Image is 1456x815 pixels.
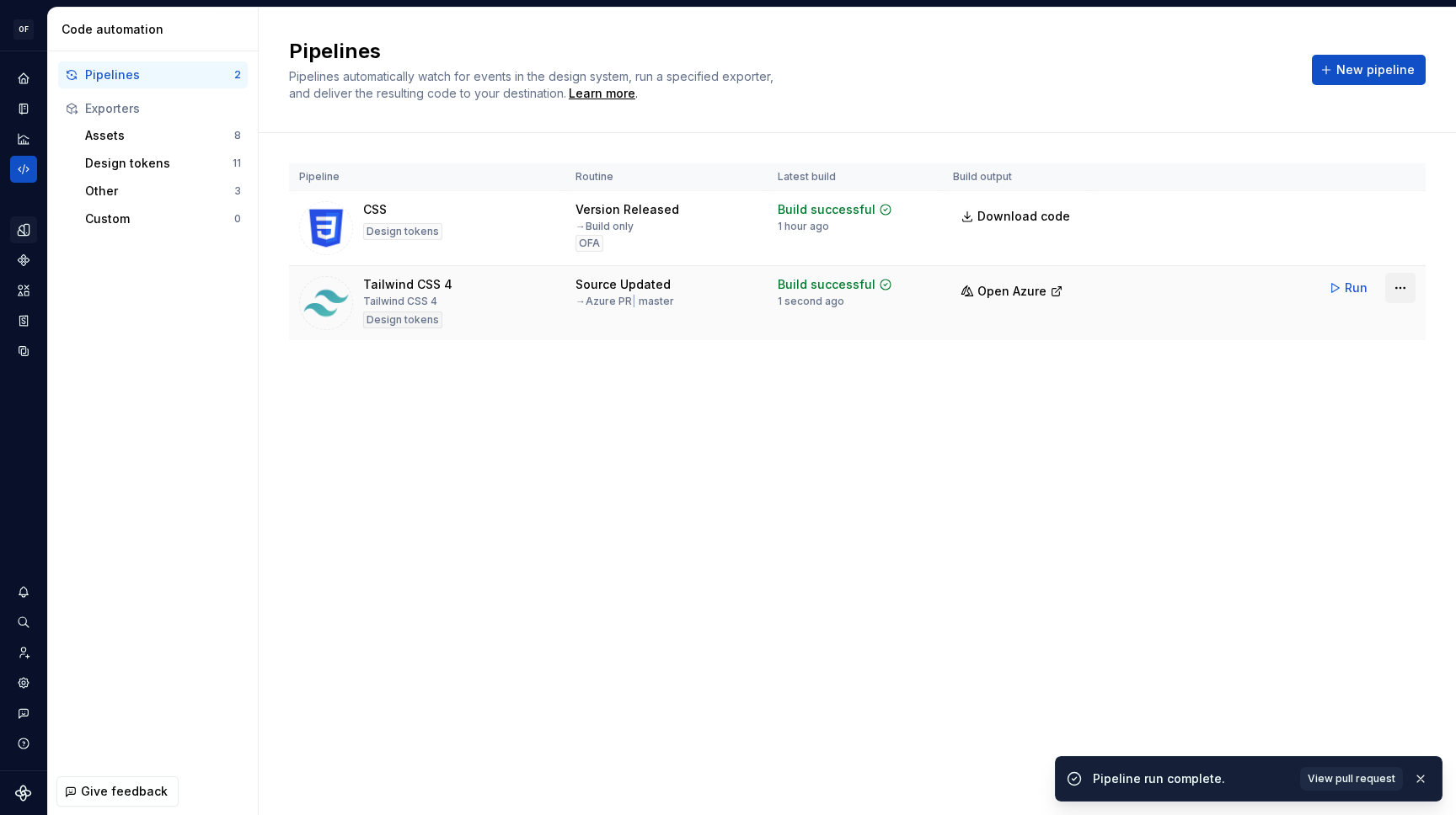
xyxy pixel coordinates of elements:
[977,283,1046,300] span: Open Azure
[56,776,179,807] button: Give feedback
[62,21,251,38] div: Code automation
[10,247,37,274] a: Components
[85,100,241,117] div: Exporters
[575,295,674,308] div: → Azure PR master
[78,150,248,177] button: Design tokens11
[575,201,679,218] div: Version Released
[78,122,248,149] button: Assets8
[10,338,37,365] a: Data sources
[1093,770,1290,787] div: Pipeline run complete.
[234,68,241,82] div: 2
[13,19,34,40] div: OF
[569,85,635,102] a: Learn more
[778,201,875,218] div: Build successful
[363,201,387,218] div: CSS
[85,210,234,227] div: Custom
[10,639,37,666] a: Invite team
[85,67,234,83] div: Pipelines
[575,235,603,252] div: OFA
[1336,61,1415,78] span: New pipeline
[10,216,37,243] a: Design tokens
[565,163,768,191] th: Routine
[234,184,241,198] div: 3
[234,212,241,226] div: 0
[10,578,37,605] button: Notifications
[953,201,1081,232] a: Download code
[768,163,943,191] th: Latest build
[363,312,442,328] div: Design tokens
[1300,767,1403,791] a: View pull request
[632,295,636,307] span: |
[10,307,37,334] a: Storybook stories
[1308,772,1395,786] span: View pull request
[778,220,829,233] div: 1 hour ago
[953,276,1071,306] button: Open Azure
[289,163,565,191] th: Pipeline
[85,155,233,172] div: Design tokens
[10,65,37,92] a: Home
[15,785,32,802] svg: Supernova Logo
[363,223,442,240] div: Design tokens
[10,609,37,636] button: Search ⌘K
[363,276,452,293] div: Tailwind CSS 4
[289,38,1292,65] h2: Pipelines
[10,277,37,304] a: Assets
[10,156,37,183] a: Code automation
[233,157,241,170] div: 11
[10,95,37,122] a: Documentation
[575,276,671,293] div: Source Updated
[10,125,37,152] a: Analytics
[3,11,44,47] button: OF
[1345,280,1368,296] span: Run
[234,129,241,142] div: 8
[10,700,37,727] button: Contact support
[1320,273,1378,303] button: Run
[289,69,777,100] span: Pipelines automatically watch for events in the design system, run a specified exporter, and deli...
[85,183,234,200] div: Other
[78,205,248,232] button: Custom0
[85,127,234,144] div: Assets
[1312,55,1426,85] button: New pipeline
[363,295,437,308] div: Tailwind CSS 4
[943,163,1091,191] th: Build output
[81,783,168,800] span: Give feedback
[778,276,875,293] div: Build successful
[566,88,638,100] span: .
[575,220,634,233] div: → Build only
[78,178,248,205] button: Other3
[977,208,1070,225] span: Download code
[58,61,248,88] button: Pipelines2
[778,295,844,308] div: 1 second ago
[953,286,1071,301] a: Open Azure
[10,669,37,696] a: Settings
